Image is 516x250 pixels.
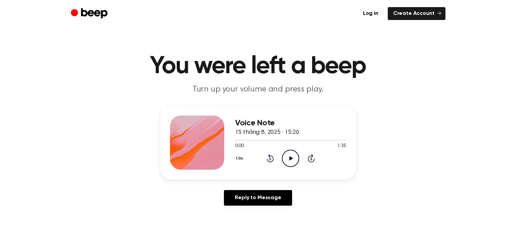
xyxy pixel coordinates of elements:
a: Create Account [388,7,445,20]
button: 1.0x [235,153,246,164]
h1: You were left a beep [84,54,432,79]
span: 15 tháng 8, 2025 · 15:26 [235,129,299,136]
a: Beep [71,7,109,20]
h3: Voice Note [235,119,346,128]
p: Turn up your volume and press play. [128,84,388,95]
span: 0:00 [235,143,244,150]
a: Log in [358,7,384,20]
span: 1:35 [337,143,346,150]
a: Reply to Message [224,190,292,206]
